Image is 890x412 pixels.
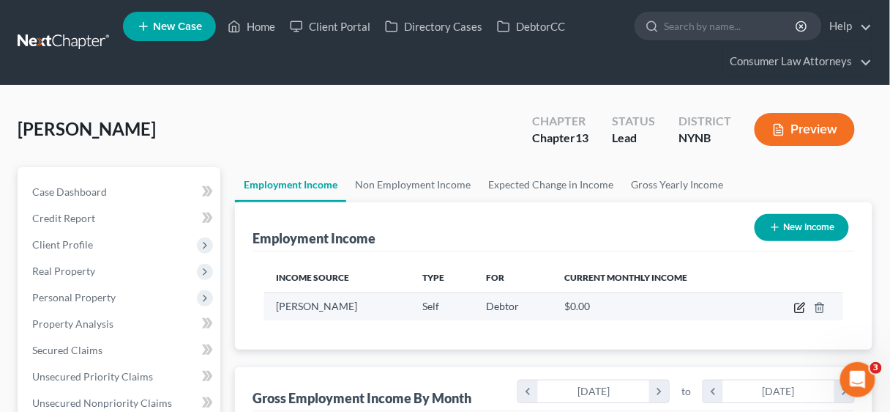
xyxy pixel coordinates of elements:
[823,13,872,40] a: Help
[612,130,655,147] div: Lead
[870,362,882,374] span: 3
[32,291,116,304] span: Personal Property
[486,272,504,283] span: For
[253,229,375,247] div: Employment Income
[235,167,346,202] a: Employment Income
[32,370,153,383] span: Unsecured Priority Claims
[283,13,378,40] a: Client Portal
[253,389,471,407] div: Gross Employment Income By Month
[518,380,538,402] i: chevron_left
[20,337,220,364] a: Secured Claims
[486,300,519,312] span: Debtor
[32,238,93,251] span: Client Profile
[532,130,588,147] div: Chapter
[220,13,283,40] a: Home
[20,364,220,390] a: Unsecured Priority Claims
[565,300,591,312] span: $0.00
[346,167,479,202] a: Non Employment Income
[678,113,731,130] div: District
[664,12,798,40] input: Search by name...
[490,13,572,40] a: DebtorCC
[703,380,723,402] i: chevron_left
[32,317,113,330] span: Property Analysis
[538,380,650,402] div: [DATE]
[649,380,669,402] i: chevron_right
[755,113,855,146] button: Preview
[723,380,835,402] div: [DATE]
[378,13,490,40] a: Directory Cases
[32,344,102,356] span: Secured Claims
[20,311,220,337] a: Property Analysis
[678,130,731,147] div: NYNB
[612,113,655,130] div: Status
[840,362,875,397] iframe: Intercom live chat
[755,214,849,241] button: New Income
[681,384,691,399] span: to
[20,179,220,205] a: Case Dashboard
[32,212,95,224] span: Credit Report
[565,272,688,283] span: Current Monthly Income
[276,272,349,283] span: Income Source
[32,185,107,198] span: Case Dashboard
[622,167,733,202] a: Gross Yearly Income
[723,48,872,75] a: Consumer Law Attorneys
[32,265,95,277] span: Real Property
[422,300,439,312] span: Self
[422,272,444,283] span: Type
[834,380,854,402] i: chevron_right
[575,130,588,144] span: 13
[532,113,588,130] div: Chapter
[153,21,202,32] span: New Case
[479,167,622,202] a: Expected Change in Income
[32,397,172,409] span: Unsecured Nonpriority Claims
[276,300,357,312] span: [PERSON_NAME]
[18,118,156,139] span: [PERSON_NAME]
[20,205,220,232] a: Credit Report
